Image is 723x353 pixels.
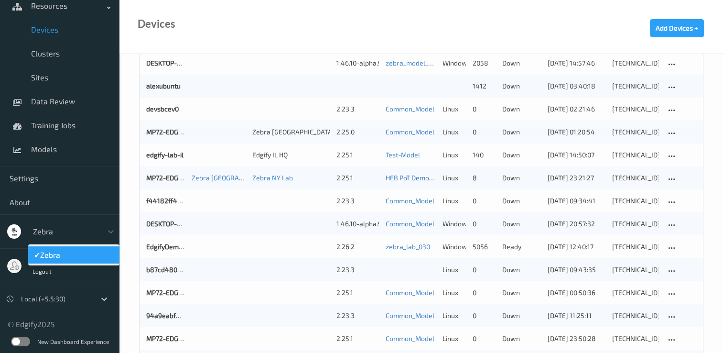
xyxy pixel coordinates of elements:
[502,150,541,160] p: down
[502,104,541,114] p: down
[146,334,197,342] a: MP72-EDGE7068
[548,150,605,160] div: [DATE] 14:50:07
[473,311,496,320] div: 0
[473,334,496,343] div: 0
[502,311,541,320] p: down
[473,127,496,137] div: 0
[612,311,658,320] div: [TECHNICAL_ID]
[548,242,605,252] div: [DATE] 12:40:17
[146,151,183,159] a: edgify-lab-il
[502,81,541,91] p: down
[548,288,605,298] div: [DATE] 00:50:36
[146,220,204,228] a: DESKTOP-U1D5Q6T
[442,334,466,343] p: linux
[442,127,466,137] p: linux
[502,127,541,137] p: down
[612,265,658,275] div: [TECHNICAL_ID]
[612,173,658,183] div: [TECHNICAL_ID]
[386,59,476,67] a: zebra_model_ultra_detector3
[386,288,434,297] a: Common_Model
[386,174,450,182] a: HEB PoT Demo Model
[146,311,191,320] a: 94a9eabfd4c2
[252,174,293,182] a: Zebra NY Lab
[442,265,466,275] p: linux
[442,104,466,114] p: linux
[548,127,605,137] div: [DATE] 01:20:54
[252,127,330,137] div: Zebra [GEOGRAPHIC_DATA]
[146,288,197,297] a: MP72-EDGEc398
[336,196,379,206] div: 2.23.3
[502,334,541,343] p: down
[146,197,188,205] a: f44182ff4081
[473,104,496,114] div: 0
[386,197,434,205] a: Common_Model
[146,265,191,274] a: b87cd4807731
[336,242,379,252] div: 2.26.2
[146,128,196,136] a: MP72-EDGE7762
[548,104,605,114] div: [DATE] 02:21:46
[146,105,179,113] a: devsbcev0
[146,174,198,182] a: MP72-EDGE46bb
[502,196,541,206] p: down
[473,196,496,206] div: 0
[442,219,466,229] p: windows
[192,174,274,182] a: Zebra [GEOGRAPHIC_DATA]
[442,311,466,320] p: linux
[473,288,496,298] div: 0
[473,219,496,229] div: 0
[336,127,379,137] div: 2.25.0
[386,128,434,136] a: Common_Model
[336,150,379,160] div: 2.25.1
[502,288,541,298] p: down
[612,219,658,229] div: [TECHNICAL_ID]
[548,311,605,320] div: [DATE] 11:25:11
[442,150,466,160] p: linux
[612,242,658,252] div: [TECHNICAL_ID]
[146,243,212,251] a: EdgifyDemoZebraZEC
[386,243,430,251] a: zebra_lab_030
[650,19,704,37] button: Add Devices +
[473,265,496,275] div: 0
[612,288,658,298] div: [TECHNICAL_ID]
[336,334,379,343] div: 2.25.1
[336,58,379,68] div: 1.46.10-alpha.9-zebra_cape_town
[548,81,605,91] div: [DATE] 03:40:18
[386,105,434,113] a: Common_Model
[146,82,181,90] a: alexubuntu
[473,173,496,183] div: 8
[336,288,379,298] div: 2.25.1
[548,334,605,343] div: [DATE] 23:50:28
[146,59,203,67] a: DESKTOP-BI8D2E0
[473,58,496,68] div: 2058
[502,242,541,252] p: ready
[502,219,541,229] p: down
[336,265,379,275] div: 2.23.3
[612,104,658,114] div: [TECHNICAL_ID]
[386,334,434,342] a: Common_Model
[442,242,466,252] p: windows
[612,127,658,137] div: [TECHNICAL_ID]
[473,242,496,252] div: 5056
[612,58,658,68] div: [TECHNICAL_ID]
[473,81,496,91] div: 1412
[252,150,330,160] div: Edgify IL HQ
[442,58,466,68] p: windows
[473,150,496,160] div: 140
[442,196,466,206] p: linux
[336,173,379,183] div: 2.25.1
[502,265,541,275] p: down
[336,104,379,114] div: 2.23.3
[612,81,658,91] div: [TECHNICAL_ID]
[548,265,605,275] div: [DATE] 09:43:35
[548,196,605,206] div: [DATE] 09:34:41
[336,311,379,320] div: 2.23.3
[336,219,379,229] div: 1.46.10-alpha.9-zebra_cape_town
[138,19,175,29] div: Devices
[502,58,541,68] p: down
[502,173,541,183] p: down
[612,150,658,160] div: [TECHNICAL_ID]
[386,311,434,320] a: Common_Model
[386,220,434,228] a: Common_Model
[548,219,605,229] div: [DATE] 20:57:32
[386,151,420,159] a: Test-Model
